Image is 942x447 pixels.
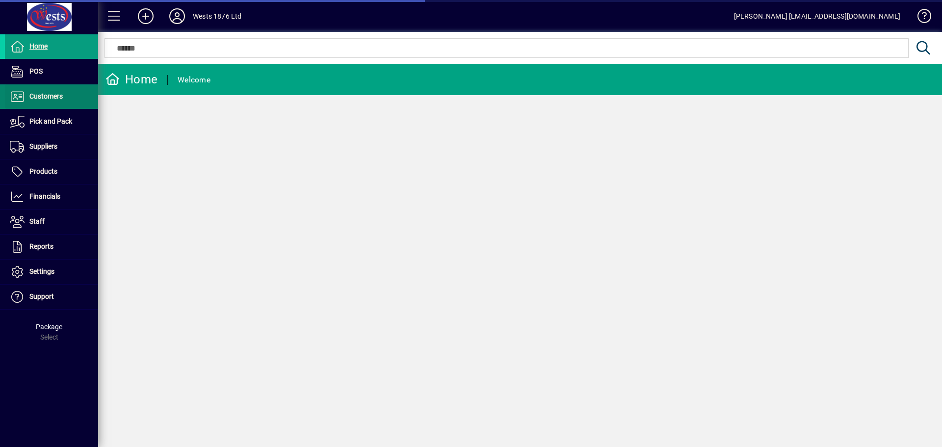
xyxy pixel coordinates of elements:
a: Support [5,285,98,309]
div: [PERSON_NAME] [EMAIL_ADDRESS][DOMAIN_NAME] [734,8,900,24]
span: Reports [29,242,53,250]
span: Customers [29,92,63,100]
span: Staff [29,217,45,225]
div: Home [105,72,157,87]
span: Package [36,323,62,331]
a: POS [5,59,98,84]
a: Reports [5,235,98,259]
a: Products [5,159,98,184]
div: Wests 1876 Ltd [193,8,241,24]
span: Support [29,292,54,300]
a: Suppliers [5,134,98,159]
a: Staff [5,210,98,234]
span: Products [29,167,57,175]
span: Suppliers [29,142,57,150]
a: Customers [5,84,98,109]
a: Financials [5,184,98,209]
a: Pick and Pack [5,109,98,134]
span: Settings [29,267,54,275]
span: Home [29,42,48,50]
div: Welcome [178,72,210,88]
span: Financials [29,192,60,200]
button: Profile [161,7,193,25]
a: Settings [5,260,98,284]
span: Pick and Pack [29,117,72,125]
button: Add [130,7,161,25]
a: Knowledge Base [910,2,930,34]
span: POS [29,67,43,75]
